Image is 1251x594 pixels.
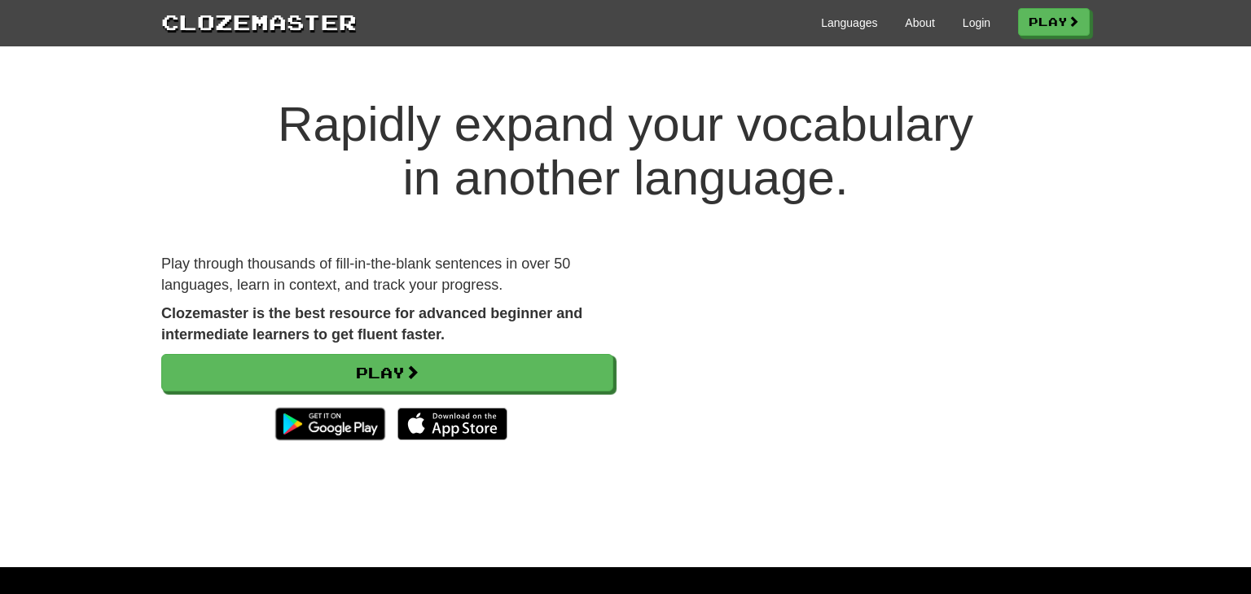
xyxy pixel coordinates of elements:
a: Play [1018,8,1090,36]
a: Clozemaster [161,7,357,37]
a: Play [161,354,613,391]
a: Login [963,15,990,31]
img: Download_on_the_App_Store_Badge_US-UK_135x40-25178aeef6eb6b83b96f5f2d004eda3bffbb37122de64afbaef7... [397,408,507,440]
img: Get it on Google Play [267,400,393,448]
strong: Clozemaster is the best resource for advanced beginner and intermediate learners to get fluent fa... [161,305,582,343]
a: Languages [821,15,877,31]
p: Play through thousands of fill-in-the-blank sentences in over 50 languages, learn in context, and... [161,254,613,295]
a: About [905,15,935,31]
